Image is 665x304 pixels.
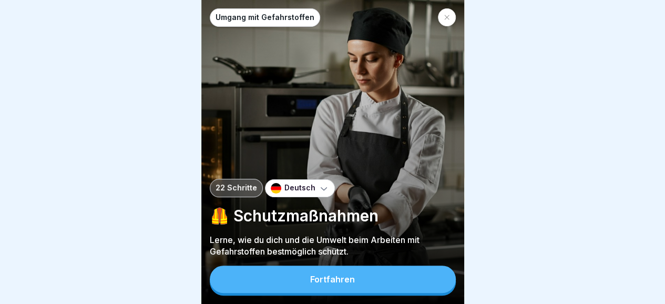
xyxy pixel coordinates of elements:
[216,13,314,22] p: Umgang mit Gefahrstoffen
[216,184,257,192] p: 22 Schritte
[284,184,315,192] p: Deutsch
[271,183,281,194] img: de.svg
[210,266,456,293] button: Fortfahren
[210,234,456,257] p: Lerne, wie du dich und die Umwelt beim Arbeiten mit Gefahrstoffen bestmöglich schützt.
[210,206,456,226] p: 🦺 Schutzmaßnahmen
[310,275,355,284] div: Fortfahren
